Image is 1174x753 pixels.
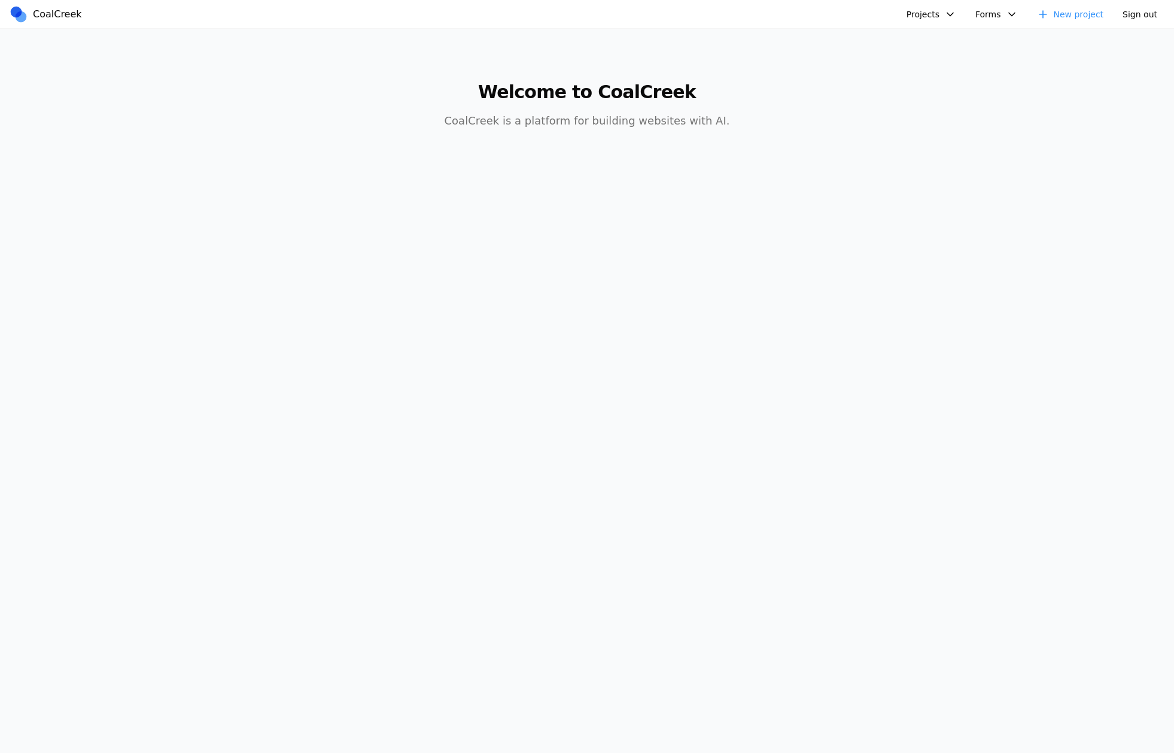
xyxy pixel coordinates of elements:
h1: Welcome to CoalCreek [357,81,817,103]
button: Sign out [1115,5,1164,23]
span: CoalCreek [33,7,82,22]
p: CoalCreek is a platform for building websites with AI. [357,113,817,129]
a: New project [1030,5,1111,23]
button: Forms [968,5,1025,23]
a: CoalCreek [9,5,87,23]
button: Projects [899,5,963,23]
